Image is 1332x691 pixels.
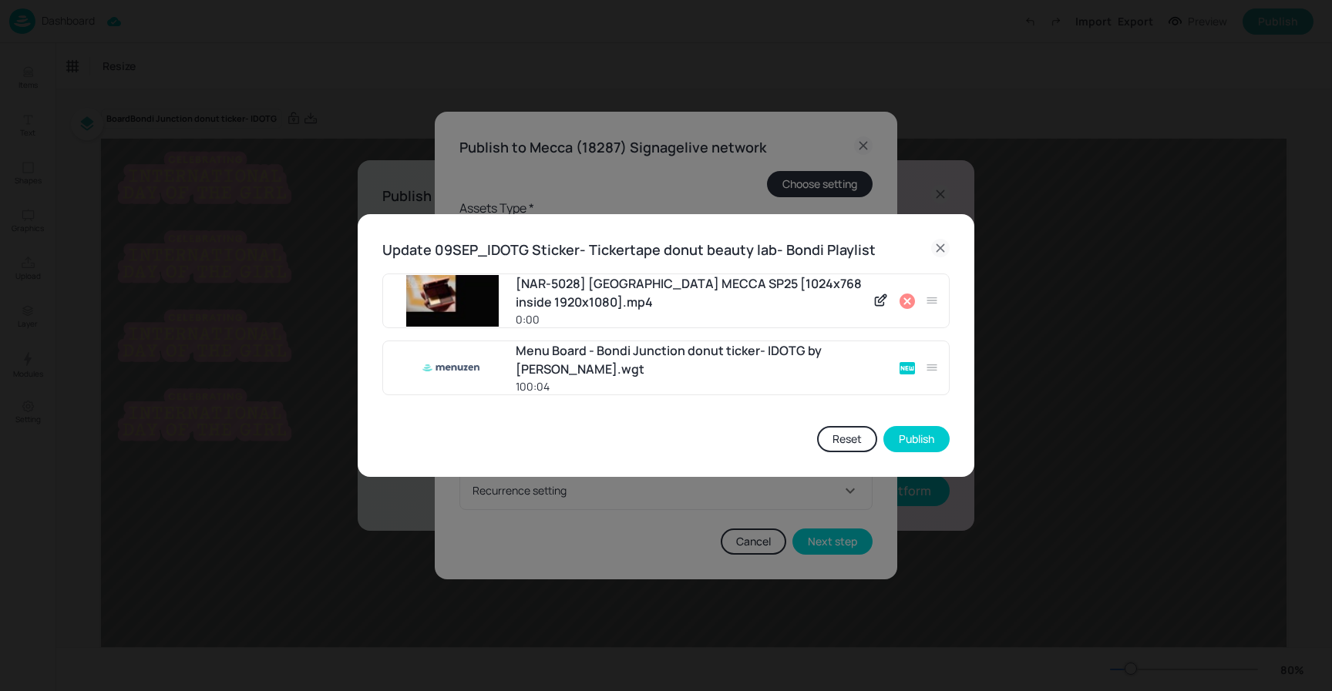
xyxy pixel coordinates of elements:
[883,426,950,452] button: Publish
[382,239,876,261] h6: Update 09SEP_IDOTG Sticker- Tickertape donut beauty lab- Bondi Playlist
[516,274,863,311] div: [NAR-5028] [GEOGRAPHIC_DATA] MECCA SP25 [1024x768 inside 1920x1080].mp4
[516,341,889,378] div: Menu Board - Bondi Junction donut ticker- IDOTG by [PERSON_NAME].wgt
[406,275,499,327] img: Xun0O2Xr6QS7z0QYHG6DYA%3D%3D
[817,426,877,452] button: Reset
[516,378,889,394] div: 100:04
[406,344,499,392] img: menuzen.png
[516,311,863,327] div: 0:00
